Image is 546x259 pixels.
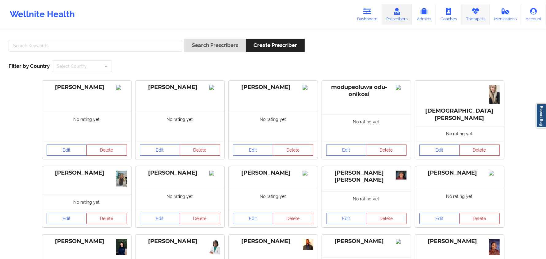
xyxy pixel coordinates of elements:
div: [PERSON_NAME] [47,84,127,91]
button: Delete [273,213,313,224]
img: Image%2Fplaceholer-image.png [116,85,127,90]
img: 0c07b121-1ba3-44a2-b0e4-797886aa7ab8_DSC00870.jpg [116,239,127,255]
button: Search Prescribers [184,39,246,52]
div: [PERSON_NAME] [233,169,313,176]
img: 9526670d-59d5-429f-943e-39a8e8292907_profile_pic.png [303,239,313,250]
input: Search Keywords [9,40,182,52]
img: 1c792011-999c-4d7e-ad36-5ebe1895017e_IMG_1805.jpeg [489,239,500,255]
div: [DEMOGRAPHIC_DATA][PERSON_NAME] [419,84,500,122]
div: No rating yet [229,112,318,141]
div: No rating yet [42,112,131,141]
img: Image%2Fplaceholer-image.png [396,85,407,90]
div: No rating yet [322,191,411,210]
a: Edit [419,145,460,156]
a: Admins [412,4,436,25]
a: Account [521,4,546,25]
img: Image%2Fplaceholer-image.png [303,171,313,176]
a: Medications [490,4,521,25]
div: No rating yet [42,195,131,210]
img: b771a42b-fc9e-4ceb-9ddb-fef474ab97c3_Vanessa_professional.01.15.2020.jpg [396,171,407,180]
div: No rating yet [322,114,411,141]
button: Delete [459,213,500,224]
a: Report Bug [536,104,546,128]
button: Delete [180,145,220,156]
img: 7794b820-3688-45ec-81e0-f9b79cbbaf67_IMG_9524.png [116,171,127,187]
div: [PERSON_NAME] [419,169,500,176]
div: No rating yet [136,189,224,209]
div: [PERSON_NAME] [PERSON_NAME] [326,169,407,184]
a: Coaches [436,4,461,25]
button: Delete [86,145,127,156]
a: Edit [233,213,273,224]
a: Edit [326,213,367,224]
img: Image%2Fplaceholer-image.png [209,171,220,176]
div: [PERSON_NAME] [140,238,220,245]
button: Delete [366,145,407,156]
button: Delete [180,213,220,224]
button: Create Prescriber [246,39,305,52]
a: Edit [47,145,87,156]
div: modupeoluwa odu-onikosi [326,84,407,98]
div: [PERSON_NAME] [47,238,127,245]
div: No rating yet [136,112,224,141]
a: Edit [326,145,367,156]
a: Prescribers [382,4,412,25]
span: Filter by Country [9,63,50,69]
img: 641d0911-00fb-4ca2-9c67-949d15c79eff_ [396,239,407,244]
button: Delete [459,145,500,156]
div: No rating yet [415,189,504,209]
img: 60c260a9-df35-4081-a512-6c535907ed8d_IMG_5227.JPG [209,239,220,254]
button: Delete [273,145,313,156]
a: Edit [47,213,87,224]
button: Delete [366,213,407,224]
img: Image%2Fplaceholer-image.png [303,85,313,90]
button: Delete [86,213,127,224]
div: [PERSON_NAME] [233,238,313,245]
a: Therapists [461,4,490,25]
div: No rating yet [415,126,504,141]
a: Edit [233,145,273,156]
div: [PERSON_NAME] [140,84,220,91]
img: Image%2Fplaceholer-image.png [489,171,500,176]
a: Edit [140,213,180,224]
a: Edit [140,145,180,156]
a: Edit [419,213,460,224]
div: [PERSON_NAME] [419,238,500,245]
div: [PERSON_NAME] [47,169,127,176]
a: Dashboard [353,4,382,25]
div: [PERSON_NAME] [140,169,220,176]
img: 0052e3ff-777b-4aca-b0e1-080d590c5aa1_IMG_7016.JPG [489,85,500,104]
div: [PERSON_NAME] [233,84,313,91]
div: No rating yet [229,189,318,209]
div: [PERSON_NAME] [326,238,407,245]
div: Select Country [57,64,87,68]
img: Image%2Fplaceholer-image.png [209,85,220,90]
